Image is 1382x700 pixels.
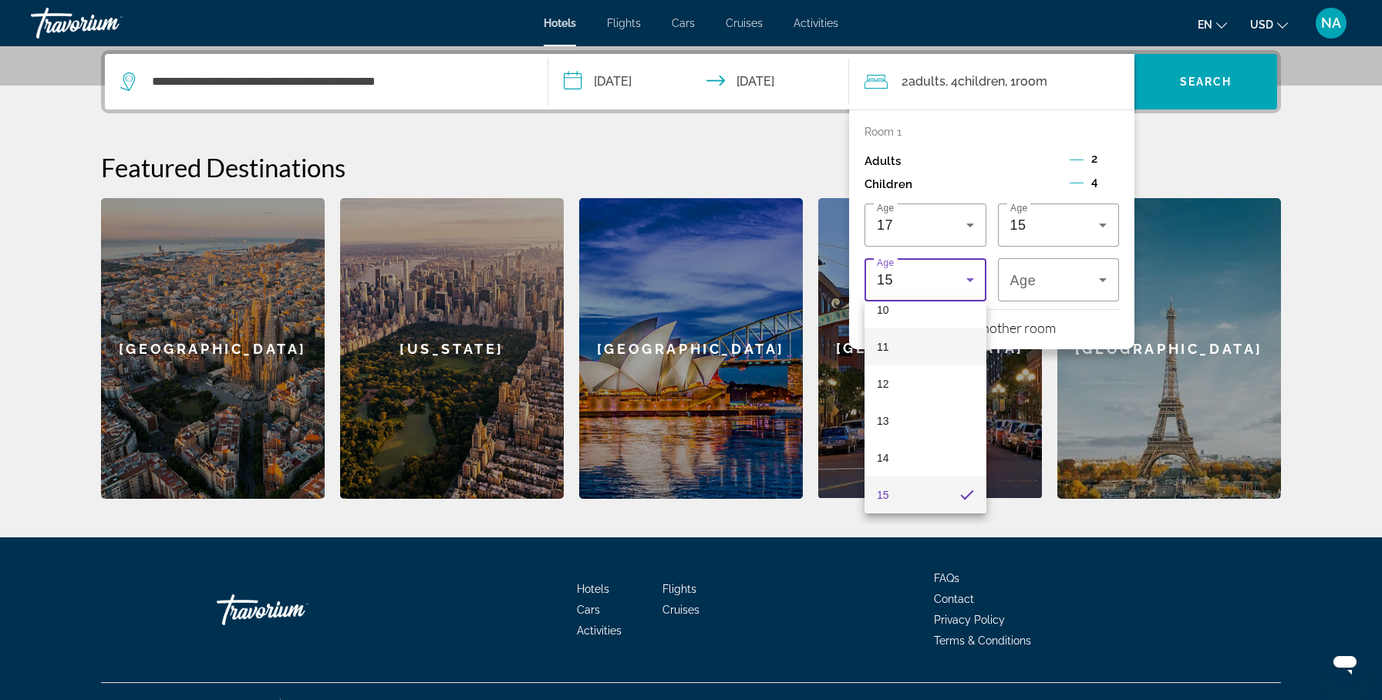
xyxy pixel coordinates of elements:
span: 11 [877,338,889,356]
span: 14 [877,449,889,467]
mat-option: 13 years old [865,402,986,439]
iframe: Button to launch messaging window [1320,638,1370,688]
span: 12 [877,375,889,393]
mat-option: 12 years old [865,365,986,402]
span: 15 [877,486,889,504]
span: 13 [877,412,889,430]
mat-option: 11 years old [865,328,986,365]
span: 10 [877,301,889,319]
mat-option: 15 years old [865,476,986,513]
mat-option: 14 years old [865,439,986,476]
mat-option: 10 years old [865,291,986,328]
